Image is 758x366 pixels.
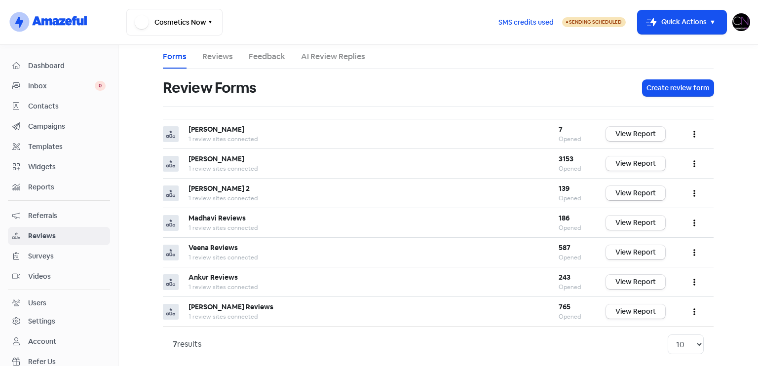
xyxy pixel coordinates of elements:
[559,125,563,134] b: 7
[189,194,258,202] span: 1 review sites connected
[606,127,665,141] a: View Report
[8,294,110,312] a: Users
[173,338,201,350] div: results
[189,283,258,291] span: 1 review sites connected
[28,231,106,241] span: Reviews
[559,164,586,173] div: Opened
[163,51,187,63] a: Forms
[559,253,586,262] div: Opened
[189,243,238,252] b: Veena Reviews
[189,313,258,321] span: 1 review sites connected
[28,81,95,91] span: Inbox
[8,227,110,245] a: Reviews
[8,117,110,136] a: Campaigns
[189,184,250,193] b: [PERSON_NAME] 2
[28,316,55,327] div: Settings
[28,211,106,221] span: Referrals
[189,154,244,163] b: [PERSON_NAME]
[189,302,273,311] b: [PERSON_NAME] Reviews
[126,9,223,36] button: Cosmetics Now
[606,304,665,319] a: View Report
[490,16,562,27] a: SMS credits used
[559,302,570,311] b: 765
[8,77,110,95] a: Inbox 0
[559,194,586,203] div: Opened
[638,10,726,34] button: Quick Actions
[28,298,46,308] div: Users
[732,13,750,31] img: User
[8,158,110,176] a: Widgets
[559,243,570,252] b: 587
[559,214,569,222] b: 186
[606,186,665,200] a: View Report
[559,154,573,163] b: 3153
[189,273,238,282] b: Ankur Reviews
[8,207,110,225] a: Referrals
[606,156,665,171] a: View Report
[559,312,586,321] div: Opened
[8,332,110,351] a: Account
[559,283,586,292] div: Opened
[28,162,106,172] span: Widgets
[8,138,110,156] a: Templates
[189,135,258,143] span: 1 review sites connected
[559,273,570,282] b: 243
[189,125,244,134] b: [PERSON_NAME]
[28,251,106,261] span: Surveys
[189,165,258,173] span: 1 review sites connected
[28,121,106,132] span: Campaigns
[606,245,665,259] a: View Report
[8,247,110,265] a: Surveys
[606,275,665,289] a: View Report
[28,101,106,111] span: Contacts
[249,51,285,63] a: Feedback
[8,57,110,75] a: Dashboard
[95,81,106,91] span: 0
[28,182,106,192] span: Reports
[163,72,256,104] h1: Review Forms
[301,51,365,63] a: AI Review Replies
[202,51,233,63] a: Reviews
[559,223,586,232] div: Opened
[189,224,258,232] span: 1 review sites connected
[569,19,622,25] span: Sending Scheduled
[189,214,246,222] b: Madhavi Reviews
[8,267,110,286] a: Videos
[8,312,110,330] a: Settings
[562,16,626,28] a: Sending Scheduled
[28,271,106,282] span: Videos
[606,216,665,230] a: View Report
[8,178,110,196] a: Reports
[28,142,106,152] span: Templates
[8,97,110,115] a: Contacts
[28,336,56,347] div: Account
[28,61,106,71] span: Dashboard
[559,184,569,193] b: 139
[717,327,748,356] iframe: chat widget
[498,17,554,28] span: SMS credits used
[173,339,177,349] strong: 7
[643,80,714,96] button: Create review form
[559,135,586,144] div: Opened
[189,254,258,261] span: 1 review sites connected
